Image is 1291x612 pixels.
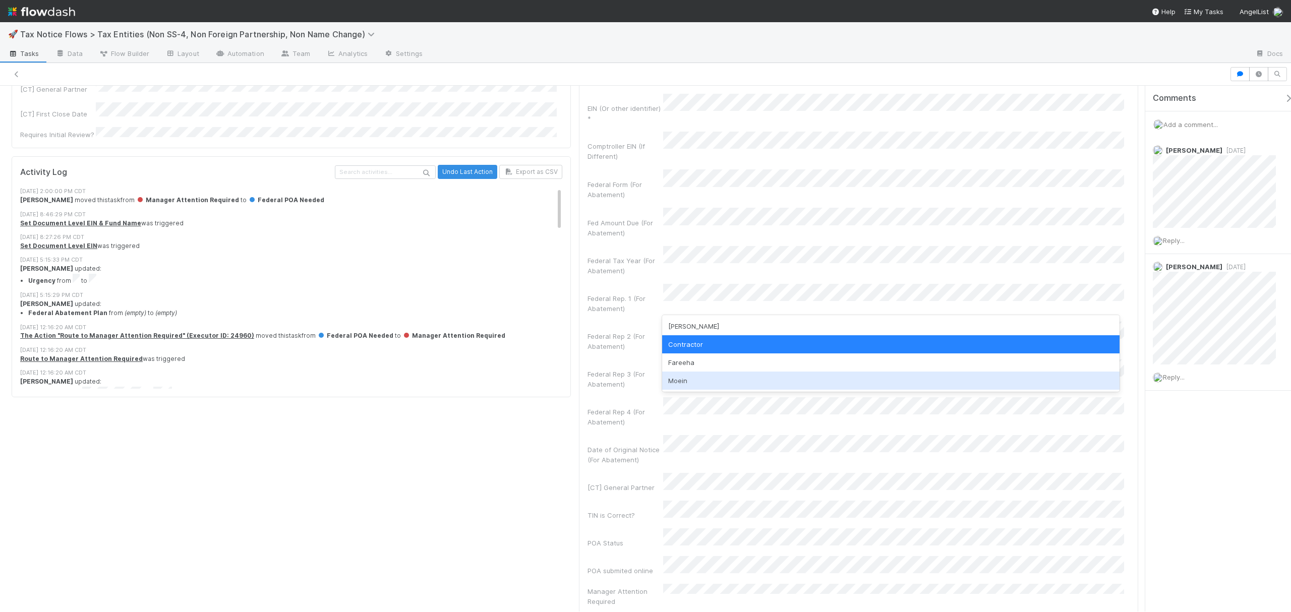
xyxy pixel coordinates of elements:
li: from to [28,274,572,286]
img: avatar_2c958fe4-7690-4b4d-a881-c5dfc7d29e13.png [1153,262,1163,272]
strong: Federal Abatement Plan [28,309,107,317]
span: 🚀 [8,30,18,38]
div: Fareeha [662,353,1119,372]
span: Comments [1153,93,1196,103]
a: Set Document Level EIN & Fund Name [20,219,141,227]
a: Route to Manager Attention Required [20,355,143,362]
div: Federal Rep. 1 (For Abatement) [588,293,663,314]
div: Federal Rep 4 (For Abatement) [588,407,663,427]
img: avatar_d45d11ee-0024-4901-936f-9df0a9cc3b4e.png [1273,7,1283,17]
div: [CT] General Partner [20,84,96,94]
span: Manager Attention Required [402,332,505,339]
span: [PERSON_NAME] [1166,263,1222,271]
div: POA Status [588,538,663,548]
div: Moein [662,372,1119,390]
div: Manager Attention Required [588,586,663,606]
a: Set Document Level EIN [20,242,97,250]
button: Export as CSV [499,165,562,179]
strong: [PERSON_NAME] [20,300,73,308]
span: Tasks [8,48,39,58]
em: (empty) [155,309,177,317]
div: Federal Rep 3 (For Abatement) [588,369,663,389]
div: Requires Initial Review? [20,130,96,140]
div: [DATE] 12:16:20 AM CDT [20,369,572,377]
div: [DATE] 8:46:29 PM CDT [20,210,572,219]
div: [DATE] 12:16:20 AM CDT [20,323,572,332]
span: AngelList [1240,8,1269,16]
img: logo-inverted-e16ddd16eac7371096b0.svg [8,3,75,20]
strong: [PERSON_NAME] [20,378,73,385]
span: [PERSON_NAME] [1166,146,1222,154]
input: Search activities... [335,165,436,179]
div: [DATE] 12:16:20 AM CDT [20,346,572,354]
div: TIN is Correct? [588,510,663,520]
strong: [PERSON_NAME] [20,196,73,204]
div: [DATE] 5:15:29 PM CDT [20,291,572,299]
div: was triggered [20,354,572,363]
div: was triggered [20,241,572,251]
div: Comptroller EIN (If Different) [588,141,663,161]
div: [PERSON_NAME] [662,317,1119,335]
span: [DATE] [1222,263,1246,271]
span: [DATE] [1222,147,1246,154]
div: was triggered [20,219,572,228]
a: Team [272,46,318,63]
div: [DATE] 5:15:33 PM CDT [20,256,572,264]
div: [CT] First Close Date [20,109,96,119]
h5: Activity Log [20,167,333,177]
span: Tax Notice Flows > Tax Entities (Non SS-4, Non Foreign Partnership, Non Name Change) [20,29,380,39]
span: My Tasks [1184,8,1223,16]
strong: [PERSON_NAME] [20,265,73,272]
a: My Tasks [1184,7,1223,17]
li: from to [28,309,572,318]
div: moved this task from to [20,196,572,205]
a: Docs [1247,46,1291,63]
a: Automation [207,46,272,63]
div: moved this task from to [20,331,572,340]
div: Federal Tax Year (For Abatement) [588,256,663,276]
div: updated: [20,264,572,285]
a: Settings [376,46,431,63]
span: Reply... [1163,236,1185,244]
img: avatar_d45d11ee-0024-4901-936f-9df0a9cc3b4e.png [1153,119,1163,130]
span: Reply... [1163,373,1185,381]
img: avatar_d45d11ee-0024-4901-936f-9df0a9cc3b4e.png [1153,236,1163,246]
div: updated: [20,299,572,318]
div: [DATE] 2:00:00 PM CDT [20,187,572,196]
div: Date of Original Notice (For Abatement) [588,445,663,465]
div: Fed Amount Due (For Abatement) [588,218,663,238]
span: Add a comment... [1163,120,1218,129]
a: Data [47,46,91,63]
em: (empty) [125,309,146,317]
a: The Action "Route to Manager Attention Required" (Executor ID: 24960) [20,332,254,339]
div: POA submited online [588,566,663,576]
a: Layout [157,46,207,63]
div: Federal Rep 2 (For Abatement) [588,331,663,351]
div: [CT] General Partner [588,482,663,493]
strong: Urgency [28,277,55,284]
span: Federal POA Needed [248,196,324,204]
button: Undo Last Action [438,165,497,179]
img: avatar_d45d11ee-0024-4901-936f-9df0a9cc3b4e.png [1153,373,1163,383]
a: Analytics [318,46,376,63]
div: Contractor [662,335,1119,353]
div: EIN (Or other identifier) * [588,103,663,124]
span: Federal POA Needed [317,332,393,339]
a: Flow Builder [91,46,157,63]
span: Flow Builder [99,48,149,58]
div: updated: [20,377,572,398]
div: Help [1151,7,1176,17]
span: Manager Attention Required [136,196,239,204]
div: [DATE] 8:27:26 PM CDT [20,233,572,241]
div: Federal Form (For Abatement) [588,179,663,200]
img: avatar_cc3a00d7-dd5c-4a2f-8d58-dd6545b20c0d.png [1153,145,1163,155]
li: from to [28,387,572,399]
